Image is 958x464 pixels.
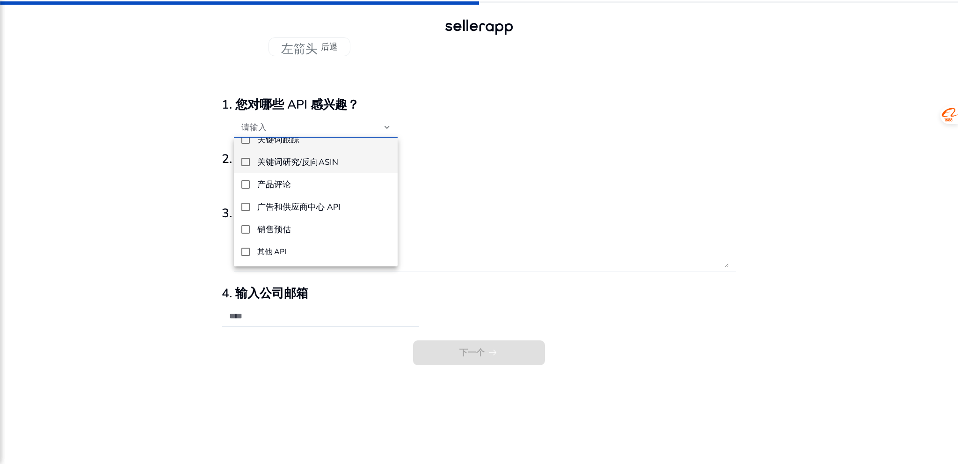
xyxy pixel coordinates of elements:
font: 广告和供应商中心 API [257,201,341,213]
font: 销售预估 [257,224,291,235]
font: 关键词研究/反向ASIN [257,156,338,168]
font: 其他 API [257,247,286,257]
font: 产品评论 [257,179,291,190]
font: 关键词跟踪 [257,134,299,145]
